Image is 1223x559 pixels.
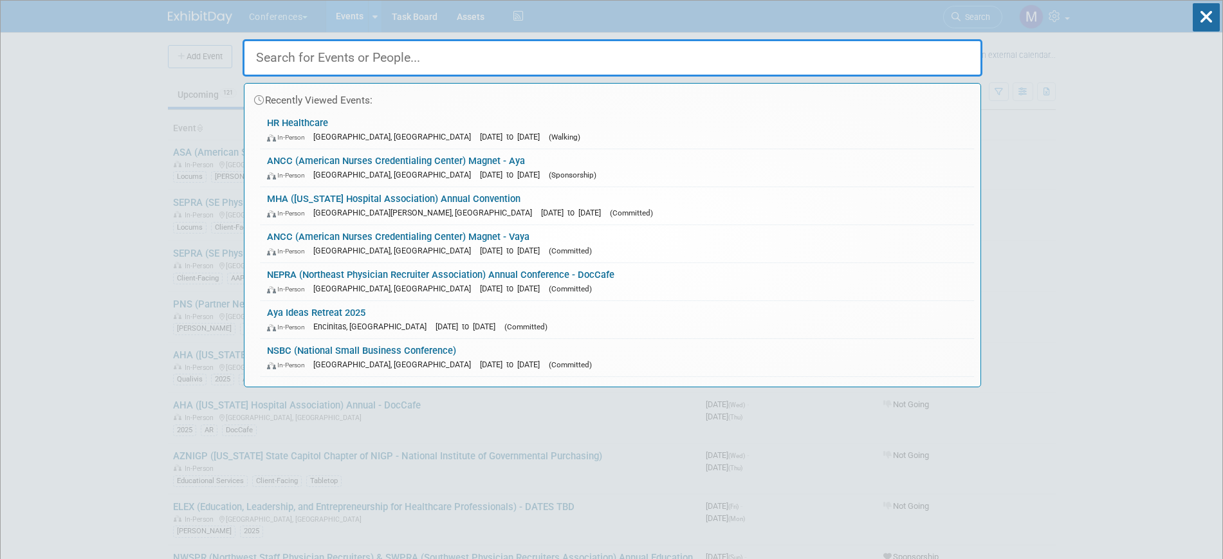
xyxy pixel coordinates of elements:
span: In-Person [267,133,311,142]
span: In-Person [267,361,311,369]
span: In-Person [267,323,311,331]
span: (Committed) [549,246,592,255]
span: [GEOGRAPHIC_DATA], [GEOGRAPHIC_DATA] [313,360,477,369]
span: [DATE] to [DATE] [436,322,502,331]
a: NSBC (National Small Business Conference) In-Person [GEOGRAPHIC_DATA], [GEOGRAPHIC_DATA] [DATE] t... [261,339,974,376]
span: (Committed) [504,322,547,331]
span: In-Person [267,247,311,255]
span: [GEOGRAPHIC_DATA], [GEOGRAPHIC_DATA] [313,246,477,255]
span: In-Person [267,285,311,293]
a: MHA ([US_STATE] Hospital Association) Annual Convention In-Person [GEOGRAPHIC_DATA][PERSON_NAME],... [261,187,974,225]
span: (Sponsorship) [549,170,596,179]
span: Encinitas, [GEOGRAPHIC_DATA] [313,322,433,331]
span: [DATE] to [DATE] [480,170,546,179]
a: Aya Ideas Retreat 2025 In-Person Encinitas, [GEOGRAPHIC_DATA] [DATE] to [DATE] (Committed) [261,301,974,338]
span: [DATE] to [DATE] [480,132,546,142]
span: [DATE] to [DATE] [480,360,546,369]
span: [DATE] to [DATE] [480,284,546,293]
span: [DATE] to [DATE] [480,246,546,255]
span: (Committed) [549,360,592,369]
span: [GEOGRAPHIC_DATA][PERSON_NAME], [GEOGRAPHIC_DATA] [313,208,538,217]
span: (Committed) [549,284,592,293]
div: Recently Viewed Events: [251,84,974,111]
a: ANCC (American Nurses Credentialing Center) Magnet - Vaya In-Person [GEOGRAPHIC_DATA], [GEOGRAPHI... [261,225,974,262]
span: [GEOGRAPHIC_DATA], [GEOGRAPHIC_DATA] [313,132,477,142]
input: Search for Events or People... [243,39,982,77]
span: In-Person [267,171,311,179]
span: (Committed) [610,208,653,217]
span: [GEOGRAPHIC_DATA], [GEOGRAPHIC_DATA] [313,284,477,293]
a: HR Healthcare In-Person [GEOGRAPHIC_DATA], [GEOGRAPHIC_DATA] [DATE] to [DATE] (Walking) [261,111,974,149]
span: (Walking) [549,133,580,142]
span: [GEOGRAPHIC_DATA], [GEOGRAPHIC_DATA] [313,170,477,179]
span: In-Person [267,209,311,217]
a: ANCC (American Nurses Credentialing Center) Magnet - Aya In-Person [GEOGRAPHIC_DATA], [GEOGRAPHIC... [261,149,974,187]
span: [DATE] to [DATE] [541,208,607,217]
a: NEPRA (Northeast Physician Recruiter Association) Annual Conference - DocCafe In-Person [GEOGRAPH... [261,263,974,300]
